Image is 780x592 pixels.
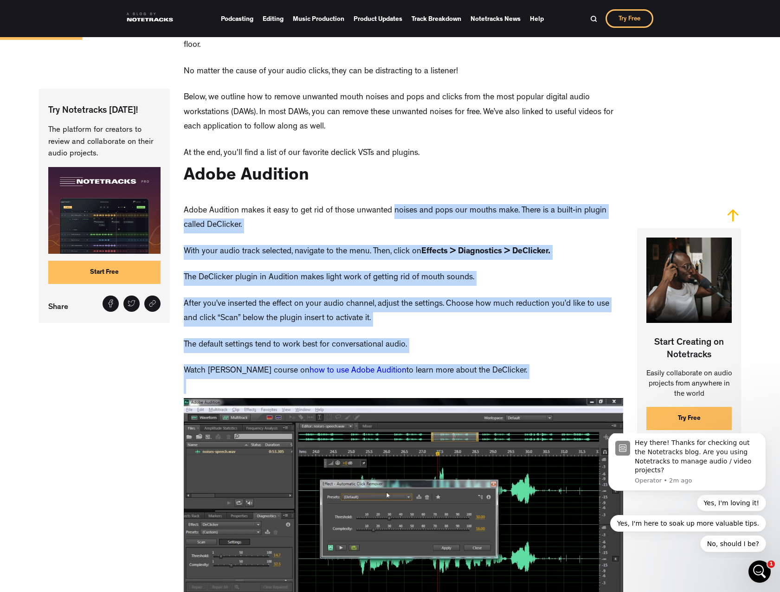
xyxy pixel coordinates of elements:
[48,301,73,314] p: Share
[184,364,527,393] p: Watch [PERSON_NAME] course on to learn more about the DeClicker.
[221,12,253,26] a: Podcasting
[412,12,461,26] a: Track Breakdown
[530,12,544,26] a: Help
[421,248,550,256] strong: Effects > Diagnostics > DeClicker.
[471,12,521,26] a: Notetracks News
[48,124,161,160] p: The platform for creators to review and collaborate on their audio projects.
[103,61,172,78] button: Quick reply: Yes, I'm loving it!
[184,147,419,161] p: At the end, you'll find a list of our favorite declick VSTs and plugins.
[263,12,284,26] a: Editing
[48,105,161,117] p: Try Notetracks [DATE]!
[148,300,156,308] img: Share link icon
[40,5,165,41] div: Hey there! Thanks for checking out the Notetracks blog. Are you using Notetracks to manage audio ...
[184,65,458,80] p: No matter the cause of your audio clicks, they can be distracting to a listener!
[590,15,597,22] img: Search Bar
[748,560,771,583] iframe: Intercom live chat
[309,367,406,375] a: how to use Adobe Audition
[184,245,550,260] p: With your audio track selected, navigate to the menu. Then, click on
[637,368,741,399] p: Easily collaborate on audio projects from anywhere in the world
[103,296,119,312] a: Share on Facebook
[184,297,624,327] p: After you’ve inserted the effect on your audio channel, adjust the settings. Choose how much redu...
[40,5,165,41] div: Message content
[16,82,172,98] button: Quick reply: Yes, I'm here to soak up more valuable tips.
[594,433,780,558] iframe: Intercom notifications message
[48,261,161,284] a: Start Free
[184,271,474,286] p: The DeClicker plugin in Audition makes light work of getting rid of mouth sounds.
[646,406,732,430] a: Try Free
[354,12,402,26] a: Product Updates
[14,61,172,119] div: Quick reply options
[293,12,344,26] a: Music Production
[184,204,624,233] p: Adobe Audition makes it easy to get rid of those unwanted noises and pops our mouths make. There ...
[21,7,36,22] img: Profile image for Operator
[767,560,775,568] span: 1
[184,166,309,188] h2: Adobe Audition
[123,296,140,312] a: Tweet
[606,9,653,28] a: Try Free
[40,43,165,51] p: Message from Operator, sent 2m ago
[637,329,741,361] p: Start Creating on Notetracks
[106,102,172,119] button: Quick reply: No, should I be?
[184,338,407,353] p: The default settings tend to work best for conversational audio.
[184,91,624,135] p: Below, we outline how to remove unwanted mouth noises and pops and clicks from the most popular d...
